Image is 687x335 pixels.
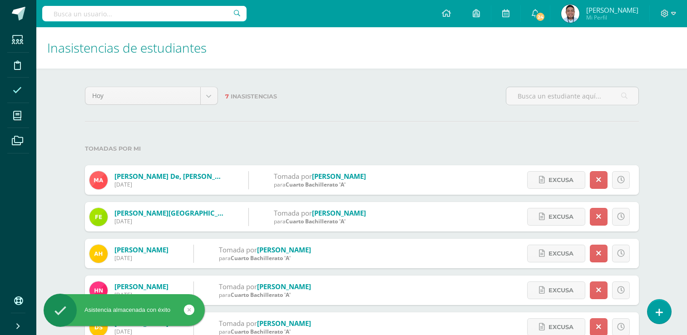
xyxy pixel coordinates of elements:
div: [DATE] [114,291,168,299]
span: Hoy [92,87,193,104]
span: Tomada por [219,245,257,254]
a: [PERSON_NAME] [257,245,311,254]
div: [DATE] [114,181,223,188]
span: 7 [225,93,229,100]
span: Excusa [549,282,573,299]
img: e5b84246a68bd6e82f5d9b8d81c5ccc6.png [89,208,108,226]
span: Cuarto Bachillerato 'A' [286,181,346,188]
a: Excusa [527,281,585,299]
input: Busca un estudiante aquí... [506,87,638,105]
a: Excusa [527,171,585,189]
span: [PERSON_NAME] [586,5,638,15]
label: Tomadas por mi [85,139,639,158]
span: Mi Perfil [586,14,638,21]
a: [PERSON_NAME] [257,282,311,291]
img: fb9320b3a1c1aec69a1a791d2da3566a.png [561,5,579,23]
div: [DATE] [114,217,223,225]
span: Tomada por [274,172,312,181]
div: para [274,181,366,188]
span: Excusa [549,208,573,225]
a: [PERSON_NAME] [312,172,366,181]
img: f0cfeb21f6ef48530be48e8336ac2fd1.png [89,171,108,189]
div: Asistencia almacenada con éxito [44,306,205,314]
img: b0ca6225ac20407816d6c6856ca7fdee.png [89,245,108,263]
div: para [219,254,311,262]
span: Excusa [549,245,573,262]
span: Tomada por [219,282,257,291]
a: [PERSON_NAME] [257,319,311,328]
a: [PERSON_NAME] [312,208,366,217]
a: Hoy [85,87,217,104]
div: [DATE] [114,254,168,262]
span: Excusa [549,172,573,188]
div: para [274,217,366,225]
div: para [219,291,311,299]
a: Excusa [527,208,585,226]
span: Tomada por [274,208,312,217]
span: 24 [535,12,545,22]
span: Cuarto Bachillerato 'A' [231,254,291,262]
a: Excusa [527,245,585,262]
img: 4c58b7fe23cad11d8cf7aa1473636c16.png [89,281,108,300]
span: Cuarto Bachillerato 'A' [286,217,346,225]
span: Inasistencias [231,93,277,100]
span: Cuarto Bachillerato 'A' [231,291,291,299]
span: Inasistencias de estudiantes [47,39,207,56]
span: Tomada por [219,319,257,328]
input: Busca un usuario... [42,6,247,21]
a: [PERSON_NAME] De, [PERSON_NAME] [114,172,237,181]
a: [PERSON_NAME] [114,282,168,291]
a: [PERSON_NAME] [114,245,168,254]
a: [PERSON_NAME][GEOGRAPHIC_DATA] [114,208,238,217]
